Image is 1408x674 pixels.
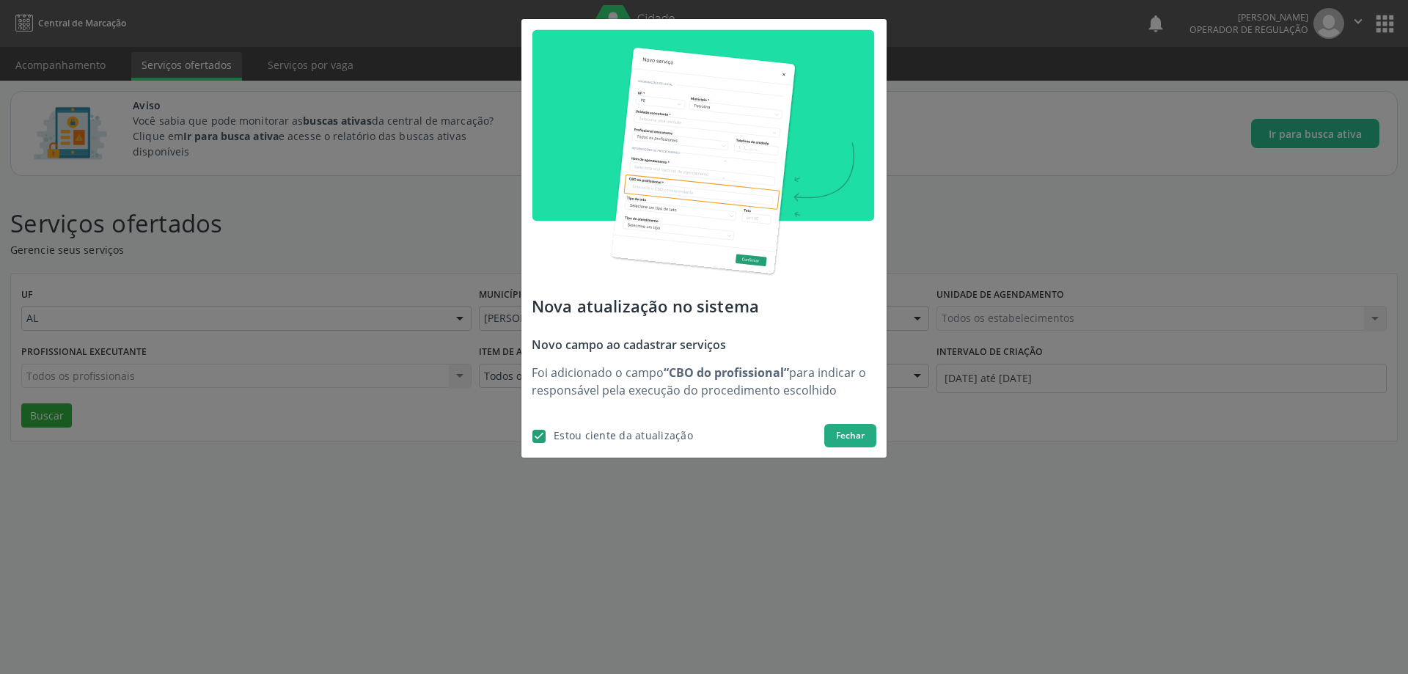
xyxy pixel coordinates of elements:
[554,428,693,443] div: Estou ciente da atualização
[532,364,876,399] p: Foi adicionado o campo para indicar o responsável pela execução do procedimento escolhido
[824,424,876,447] button: Fechar
[664,365,789,381] strong: “CBO do profissional”
[532,336,876,354] p: Novo campo ao cadastrar serviços
[532,294,876,318] p: Nova atualização no sistema
[836,429,865,442] span: Fechar
[532,29,875,276] img: update-cbo.svg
